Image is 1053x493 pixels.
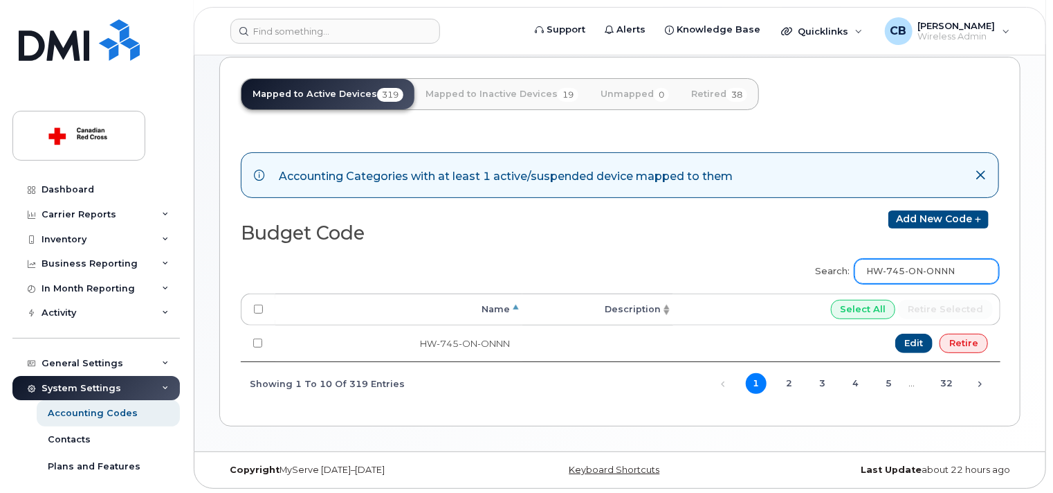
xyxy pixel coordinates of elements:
[969,374,990,395] a: Next
[616,23,645,37] span: Alerts
[831,300,896,319] input: Select All
[275,294,522,325] th: Name: activate to sort column descending
[888,210,989,228] a: Add new code
[558,88,578,102] span: 19
[680,79,758,109] a: Retired
[854,259,999,284] input: Search:
[230,19,440,44] input: Find something...
[845,373,866,394] a: 4
[713,374,733,395] a: Previous
[771,17,872,45] div: Quicklinks
[654,88,669,102] span: 0
[746,373,767,394] a: 1
[807,250,999,289] label: Search:
[861,465,922,475] strong: Last Update
[918,20,996,31] span: [PERSON_NAME]
[279,165,733,185] div: Accounting Categories with at least 1 active/suspended device mapped to them
[812,373,833,394] a: 3
[547,23,585,37] span: Support
[875,17,1020,45] div: Corinne Burke
[798,26,848,37] span: Quicklinks
[589,79,680,109] a: Unmapped
[241,371,405,395] div: Showing 1 to 10 of 319 entries
[241,223,609,244] h2: Budget Code
[918,31,996,42] span: Wireless Admin
[677,23,760,37] span: Knowledge Base
[275,325,522,361] td: HW-745-ON-ONNN
[414,79,589,109] a: Mapped to Inactive Devices
[525,16,595,44] a: Support
[899,377,924,388] span: …
[595,16,655,44] a: Alerts
[753,465,1020,476] div: about 22 hours ago
[879,373,899,394] a: 5
[895,334,933,353] a: Edit
[377,88,403,102] span: 319
[655,16,770,44] a: Knowledge Base
[936,373,957,394] a: 32
[230,465,280,475] strong: Copyright
[779,373,800,394] a: 2
[726,88,747,102] span: 38
[569,465,660,475] a: Keyboard Shortcuts
[219,465,486,476] div: MyServe [DATE]–[DATE]
[241,79,414,109] a: Mapped to Active Devices
[890,23,907,39] span: CB
[940,334,988,353] a: Retire
[522,294,673,325] th: Description: activate to sort column ascending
